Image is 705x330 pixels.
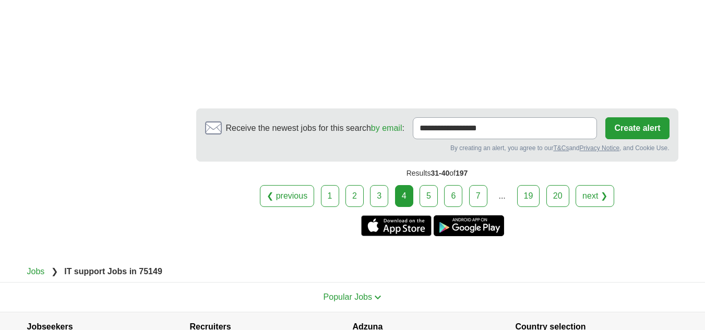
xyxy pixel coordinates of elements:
[434,215,504,236] a: Get the Android app
[321,185,339,207] a: 1
[226,122,404,135] span: Receive the newest jobs for this search :
[517,185,540,207] a: 19
[370,185,388,207] a: 3
[371,124,402,132] a: by email
[576,185,614,207] a: next ❯
[456,169,468,177] span: 197
[324,292,372,301] span: Popular Jobs
[374,295,381,300] img: toggle icon
[345,185,364,207] a: 2
[395,185,413,207] div: 4
[260,185,314,207] a: ❮ previous
[546,185,569,207] a: 20
[492,186,512,206] div: ...
[553,144,569,152] a: T&Cs
[196,162,678,185] div: Results of
[64,267,162,276] strong: IT support Jobs in 75149
[27,267,45,276] a: Jobs
[431,169,449,177] span: 31-40
[605,117,669,139] button: Create alert
[205,143,670,153] div: By creating an alert, you agree to our and , and Cookie Use.
[420,185,438,207] a: 5
[361,215,432,236] a: Get the iPhone app
[444,185,462,207] a: 6
[51,267,58,276] span: ❯
[469,185,487,207] a: 7
[579,144,619,152] a: Privacy Notice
